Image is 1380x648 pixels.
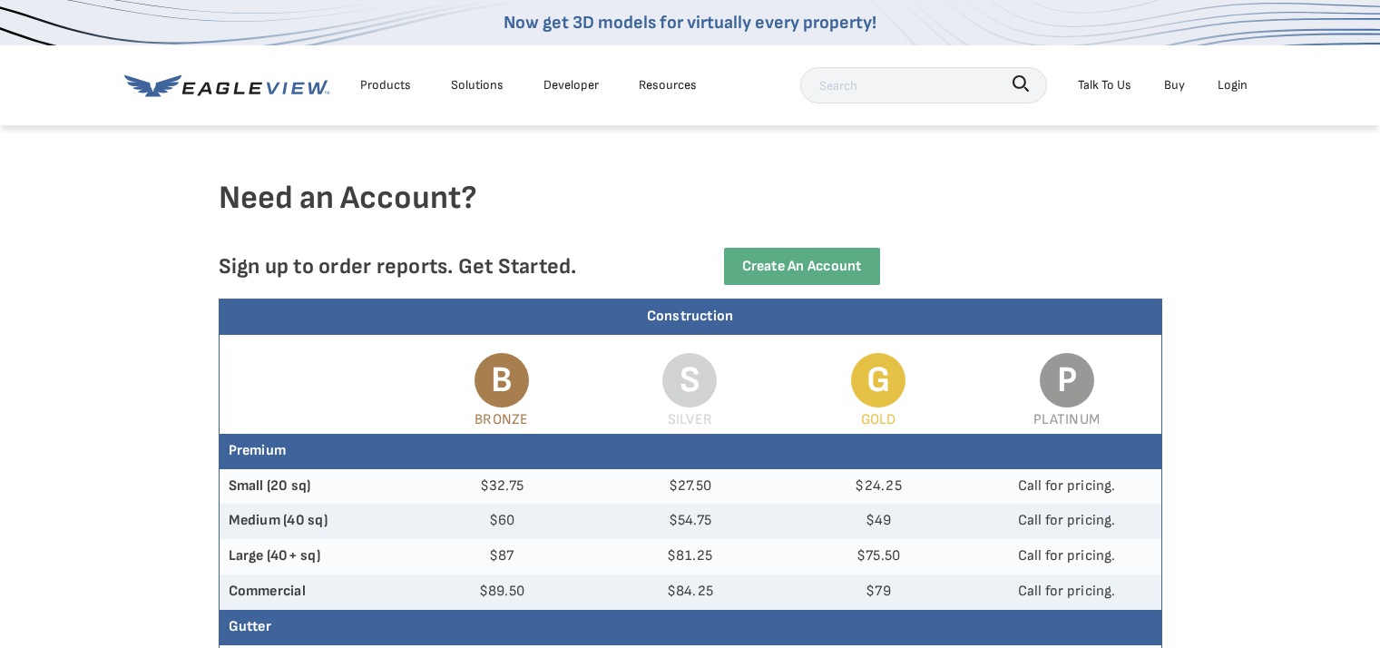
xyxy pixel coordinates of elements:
span: B [475,353,529,407]
td: $84.25 [596,574,785,610]
span: Bronze [475,411,528,428]
th: Gutter [220,610,1161,645]
div: Solutions [451,74,504,96]
td: Call for pricing. [973,504,1161,539]
td: Call for pricing. [973,469,1161,505]
th: Medium (40 sq) [220,504,408,539]
td: $89.50 [407,574,596,610]
div: Login [1218,74,1248,96]
h4: Need an Account? [219,178,1162,248]
td: $32.75 [407,469,596,505]
span: Gold [861,411,896,428]
a: Buy [1164,74,1185,96]
div: Resources [639,74,697,96]
th: Large (40+ sq) [220,539,408,574]
td: $24.25 [784,469,973,505]
a: Now get 3D models for virtually every property! [504,12,876,34]
div: Construction [220,299,1161,335]
span: G [851,353,905,407]
td: Call for pricing. [973,574,1161,610]
td: $49 [784,504,973,539]
input: Search [800,67,1047,103]
a: Create an Account [724,248,880,285]
span: P [1040,353,1094,407]
p: Sign up to order reports. Get Started. [219,253,661,280]
div: Products [360,74,411,96]
td: Call for pricing. [973,539,1161,574]
td: $87 [407,539,596,574]
td: $27.50 [596,469,785,505]
td: $60 [407,504,596,539]
span: Platinum [1033,411,1100,428]
a: Developer [543,74,599,96]
td: $75.50 [784,539,973,574]
span: Silver [668,411,712,428]
td: $81.25 [596,539,785,574]
td: $79 [784,574,973,610]
span: S [662,353,717,407]
td: $54.75 [596,504,785,539]
div: Talk To Us [1078,74,1131,96]
th: Commercial [220,574,408,610]
th: Premium [220,434,1161,469]
th: Small (20 sq) [220,469,408,505]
